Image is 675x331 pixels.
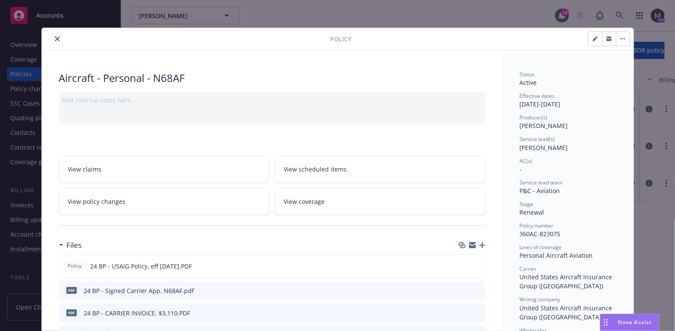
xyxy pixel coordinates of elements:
[520,144,568,152] span: [PERSON_NAME]
[474,262,481,271] button: preview file
[520,230,561,238] span: 360AC-823075
[520,135,555,143] span: Service lead(s)
[520,273,614,290] span: United States Aircraft Insurance Group ([GEOGRAPHIC_DATA])
[68,197,126,206] span: View policy changes
[91,262,192,271] span: 24 BP - USAIG Policy, eff [DATE].PDF
[600,314,611,331] div: Drag to move
[520,296,560,303] span: Writing company
[520,251,593,259] span: Personal Aircraft Aviation
[68,165,102,174] span: View claims
[520,304,614,321] span: United States Aircraft Insurance Group ([GEOGRAPHIC_DATA])
[460,309,467,318] button: download file
[62,96,482,105] div: Add internal notes here...
[618,319,652,326] span: Nova Assist
[84,309,191,318] div: 24 BP - CARRIER INVOICE, $3,110.PDF
[520,179,563,186] span: Service lead team
[460,262,467,271] button: download file
[67,240,82,251] h3: Files
[520,157,533,165] span: AC(s)
[59,71,485,85] div: Aircraft - Personal - N68AF
[520,208,544,216] span: Renewal
[66,309,77,316] span: PDF
[520,92,616,109] div: [DATE] - [DATE]
[275,188,485,215] a: View coverage
[520,265,537,272] span: Carrier
[520,92,555,100] span: Effective dates
[331,34,352,44] span: Policy
[460,286,467,295] button: download file
[66,287,77,294] span: pdf
[284,197,325,206] span: View coverage
[84,286,194,295] div: 24 BP - Signed Carrier App, N68AF.pdf
[520,114,548,121] span: Producer(s)
[600,314,659,331] button: Nova Assist
[59,188,270,215] a: View policy changes
[52,34,62,44] button: close
[520,187,560,195] span: P&C - Aviation
[66,262,84,270] span: Policy
[59,156,270,183] a: View claims
[59,240,82,251] div: Files
[520,165,522,173] span: -
[284,165,347,174] span: View scheduled items
[520,71,535,78] span: Status
[275,156,485,183] a: View scheduled items
[520,122,568,130] span: [PERSON_NAME]
[520,222,554,229] span: Policy number
[474,309,482,318] button: preview file
[474,286,482,295] button: preview file
[520,78,537,87] span: Active
[520,244,562,251] span: Lines of coverage
[520,200,534,208] span: Stage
